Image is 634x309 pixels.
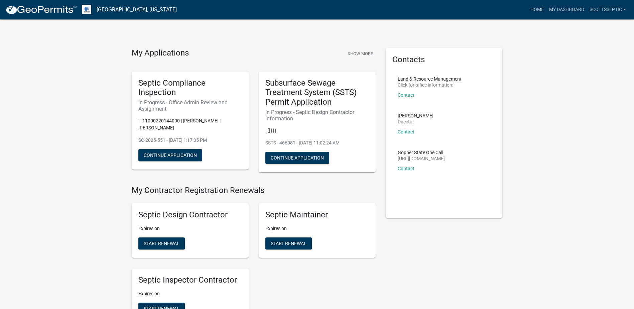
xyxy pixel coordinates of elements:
[138,290,242,297] p: Expires on
[398,119,433,124] p: Director
[138,99,242,112] h6: In Progress - Office Admin Review and Assignment
[398,129,414,134] a: Contact
[271,240,306,246] span: Start Renewal
[398,166,414,171] a: Contact
[398,156,445,161] p: [URL][DOMAIN_NAME]
[398,77,462,81] p: Land & Resource Management
[587,3,629,16] a: scottsseptic
[398,150,445,155] p: Gopher State One Call
[398,113,433,118] p: [PERSON_NAME]
[138,137,242,144] p: SC-2025-551 - [DATE] 1:17:05 PM
[265,237,312,249] button: Start Renewal
[528,3,546,16] a: Home
[392,55,496,65] h5: Contacts
[265,152,329,164] button: Continue Application
[398,83,462,87] p: Click for office information:
[265,127,369,134] p: | [] | | |
[82,5,91,14] img: Otter Tail County, Minnesota
[97,4,177,15] a: [GEOGRAPHIC_DATA], [US_STATE]
[132,186,376,195] h4: My Contractor Registration Renewals
[398,92,414,98] a: Contact
[345,48,376,59] button: Show More
[138,275,242,285] h5: Septic Inspector Contractor
[138,149,202,161] button: Continue Application
[144,240,179,246] span: Start Renewal
[138,117,242,131] p: | | 11000220144000 | [PERSON_NAME] | [PERSON_NAME]
[265,210,369,220] h5: Septic Maintainer
[265,78,369,107] h5: Subsurface Sewage Treatment System (SSTS) Permit Application
[138,237,185,249] button: Start Renewal
[138,78,242,98] h5: Septic Compliance Inspection
[265,225,369,232] p: Expires on
[265,109,369,122] h6: In Progress - Septic Design Contractor Information
[546,3,587,16] a: My Dashboard
[138,225,242,232] p: Expires on
[265,139,369,146] p: SSTS - 466081 - [DATE] 11:02:24 AM
[132,48,189,58] h4: My Applications
[138,210,242,220] h5: Septic Design Contractor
